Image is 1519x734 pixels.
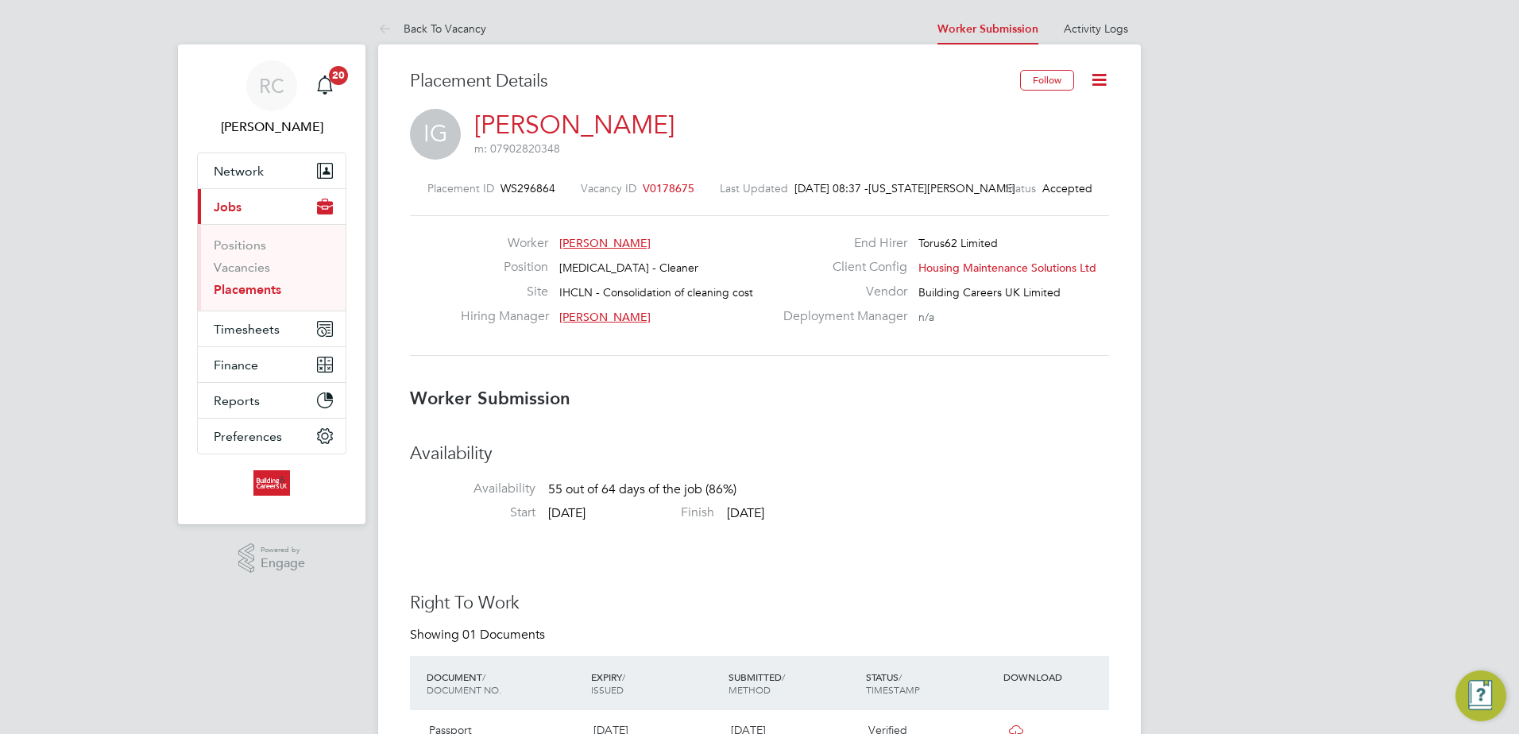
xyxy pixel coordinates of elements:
label: Deployment Manager [774,308,907,325]
a: Go to home page [197,470,346,496]
button: Finance [198,347,346,382]
span: Rhys Cook [197,118,346,137]
label: Last Updated [720,181,788,195]
span: METHOD [729,683,771,696]
a: 20 [309,60,341,111]
span: Building Careers UK Limited [918,285,1061,299]
span: 20 [329,66,348,85]
div: DOCUMENT [423,663,587,704]
button: Preferences [198,419,346,454]
a: Vacancies [214,260,270,275]
label: Hiring Manager [461,308,548,325]
span: / [482,670,485,683]
span: / [782,670,785,683]
span: Network [214,164,264,179]
span: [DATE] 08:37 - [794,181,868,195]
button: Engage Resource Center [1455,670,1506,721]
span: [DATE] [548,505,586,521]
label: Position [461,259,548,276]
span: RC [259,75,284,96]
button: Reports [198,383,346,418]
a: Worker Submission [937,22,1038,36]
label: Site [461,284,548,300]
span: Powered by [261,543,305,557]
span: Timesheets [214,322,280,337]
span: TIMESTAMP [866,683,920,696]
span: / [622,670,625,683]
span: Jobs [214,199,242,214]
button: Jobs [198,189,346,224]
span: Housing Maintenance Solutions Ltd [918,261,1096,275]
div: EXPIRY [587,663,725,704]
div: Jobs [198,224,346,311]
span: [DATE] [727,505,764,521]
label: Start [410,504,535,521]
span: V0178675 [643,181,694,195]
h3: Availability [410,442,1109,466]
span: [MEDICAL_DATA] - Cleaner [559,261,698,275]
span: 01 Documents [462,627,545,643]
label: Vacancy ID [581,181,636,195]
label: Status [1005,181,1036,195]
span: m: 07902820348 [474,141,560,156]
div: DOWNLOAD [999,663,1109,691]
span: [PERSON_NAME] [559,236,651,250]
a: Powered byEngage [238,543,306,574]
label: Client Config [774,259,907,276]
span: [US_STATE][PERSON_NAME] [868,181,980,195]
span: Accepted [1042,181,1092,195]
span: Reports [214,393,260,408]
h3: Placement Details [410,70,1008,93]
span: Engage [261,557,305,570]
div: SUBMITTED [725,663,862,704]
span: IG [410,109,461,160]
button: Network [198,153,346,188]
span: IHCLN - Consolidation of cleaning cost [559,285,753,299]
a: [PERSON_NAME] [474,110,674,141]
b: Worker Submission [410,388,570,409]
span: WS296864 [501,181,555,195]
label: Finish [589,504,714,521]
a: Positions [214,238,266,253]
span: DOCUMENT NO. [427,683,501,696]
img: buildingcareersuk-logo-retina.png [253,470,289,496]
span: n/a [918,310,934,324]
label: End Hirer [774,235,907,252]
a: Back To Vacancy [378,21,486,36]
span: Finance [214,357,258,373]
div: Showing [410,627,548,643]
button: Timesheets [198,311,346,346]
span: 55 out of 64 days of the job (86%) [548,481,736,497]
label: Placement ID [427,181,494,195]
label: Worker [461,235,548,252]
button: Follow [1020,70,1074,91]
span: ISSUED [591,683,624,696]
label: Vendor [774,284,907,300]
label: Availability [410,481,535,497]
span: / [899,670,902,683]
h3: Right To Work [410,592,1109,615]
nav: Main navigation [178,44,365,524]
a: Placements [214,282,281,297]
span: Preferences [214,429,282,444]
span: Torus62 Limited [918,236,998,250]
div: STATUS [862,663,999,704]
span: [PERSON_NAME] [559,310,651,324]
a: RC[PERSON_NAME] [197,60,346,137]
a: Activity Logs [1064,21,1128,36]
